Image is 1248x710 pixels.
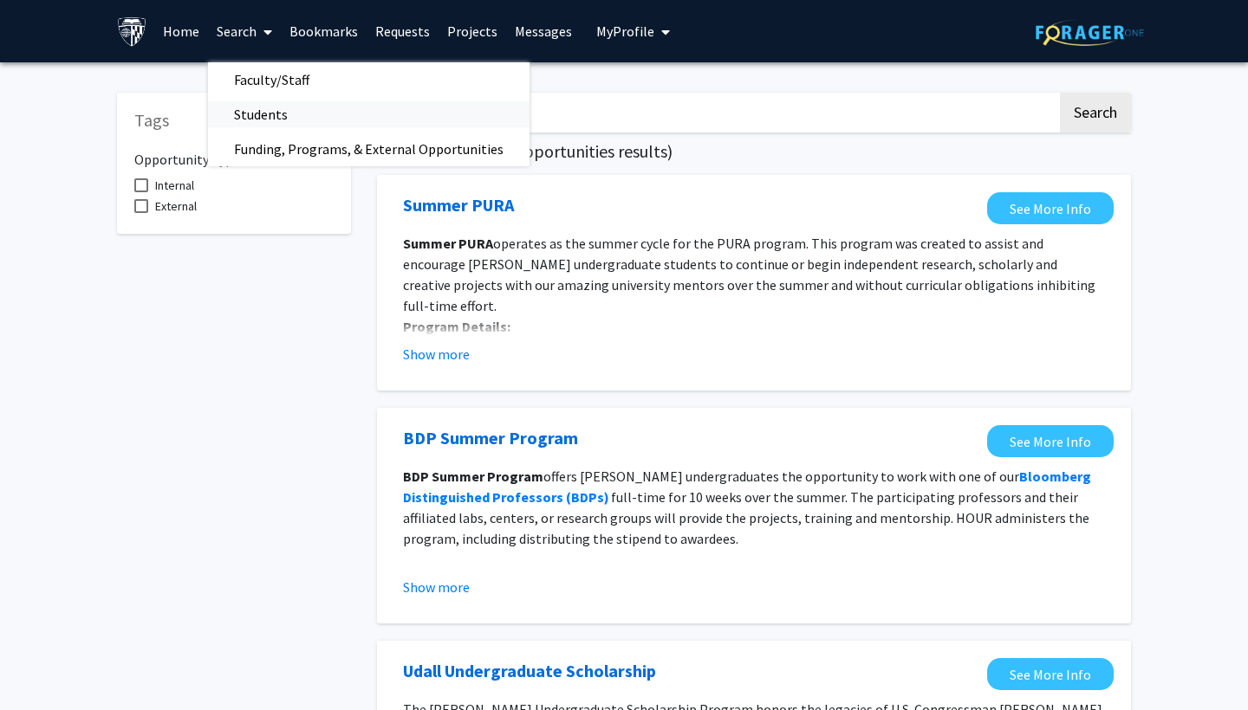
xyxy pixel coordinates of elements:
strong: BDP Summer Program [403,468,543,485]
a: Opens in a new tab [403,658,656,684]
h5: Page of ( total opportunities results) [377,141,1131,162]
span: operates as the summer cycle for the PURA program. This program was created to assist and encoura... [403,235,1095,314]
span: Internal [155,175,194,196]
a: Home [154,1,208,61]
a: Search [208,1,281,61]
a: Requests [367,1,439,61]
span: Faculty/Staff [208,62,335,97]
a: Projects [439,1,506,61]
iframe: Chat [13,632,74,697]
h6: Opportunity Type [134,138,334,168]
h5: Tags [134,110,334,131]
a: Students [208,101,530,127]
img: ForagerOne Logo [1036,19,1144,46]
a: Opens in a new tab [403,425,578,451]
a: Opens in a new tab [987,425,1114,457]
strong: Summer PURA [403,235,493,252]
input: Search Keywords [377,93,1057,132]
a: Opens in a new tab [403,192,514,218]
a: Messages [506,1,581,61]
span: My Profile [596,23,654,40]
a: Opens in a new tab [987,192,1114,224]
strong: Program Details: [403,318,510,335]
img: Johns Hopkins University Logo [117,16,147,47]
p: offers [PERSON_NAME] undergraduates the opportunity to work with one of our full-time for 10 week... [403,466,1105,549]
a: Funding, Programs, & External Opportunities [208,136,530,162]
button: Show more [403,577,470,597]
button: Search [1060,93,1131,132]
span: Funding, Programs, & External Opportunities [208,132,530,166]
a: Faculty/Staff [208,67,530,93]
button: Show more [403,344,470,365]
a: Bookmarks [281,1,367,61]
span: Students [208,97,314,132]
span: External [155,196,197,216]
a: Opens in a new tab [987,658,1114,690]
